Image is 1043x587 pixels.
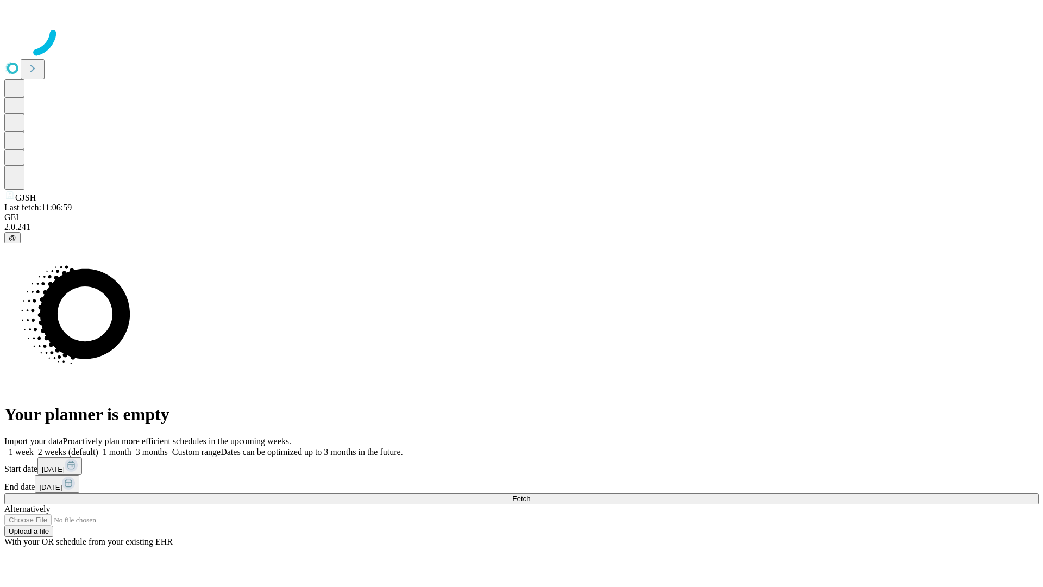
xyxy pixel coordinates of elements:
[103,447,131,457] span: 1 month
[15,193,36,202] span: GJSH
[37,457,82,475] button: [DATE]
[4,504,50,514] span: Alternatively
[4,537,173,546] span: With your OR schedule from your existing EHR
[4,222,1039,232] div: 2.0.241
[35,475,79,493] button: [DATE]
[4,203,72,212] span: Last fetch: 11:06:59
[38,447,98,457] span: 2 weeks (default)
[4,436,63,446] span: Import your data
[63,436,291,446] span: Proactively plan more efficient schedules in the upcoming weeks.
[4,232,21,243] button: @
[4,475,1039,493] div: End date
[4,213,1039,222] div: GEI
[136,447,168,457] span: 3 months
[42,465,65,473] span: [DATE]
[9,234,16,242] span: @
[221,447,403,457] span: Dates can be optimized up to 3 months in the future.
[4,526,53,537] button: Upload a file
[172,447,221,457] span: Custom range
[4,493,1039,504] button: Fetch
[39,483,62,491] span: [DATE]
[512,495,530,503] span: Fetch
[4,457,1039,475] div: Start date
[4,404,1039,424] h1: Your planner is empty
[9,447,34,457] span: 1 week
